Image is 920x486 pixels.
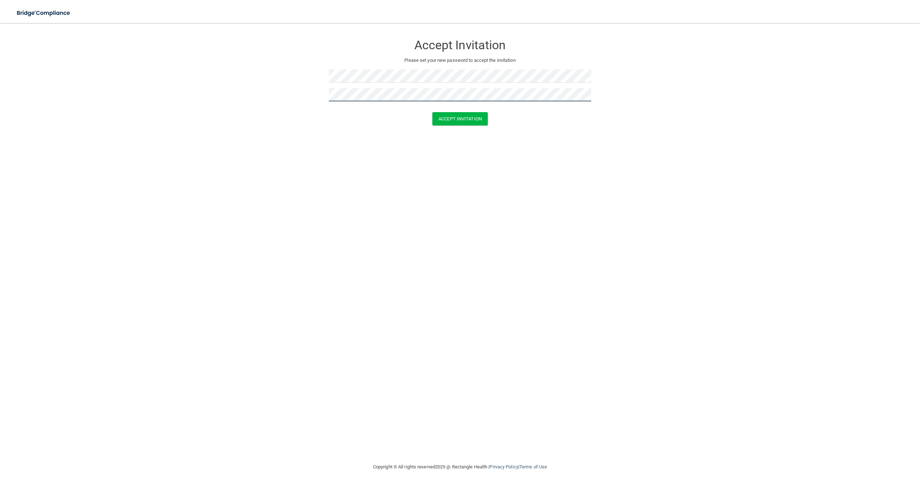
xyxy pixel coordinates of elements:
[329,455,591,478] div: Copyright © All rights reserved 2025 @ Rectangle Health | |
[334,56,586,65] p: Please set your new password to accept the invitation
[432,112,488,125] button: Accept Invitation
[329,38,591,52] h3: Accept Invitation
[519,464,547,469] a: Terms of Use
[489,464,518,469] a: Privacy Policy
[796,435,911,464] iframe: Drift Widget Chat Controller
[11,6,77,20] img: bridge_compliance_login_screen.278c3ca4.svg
